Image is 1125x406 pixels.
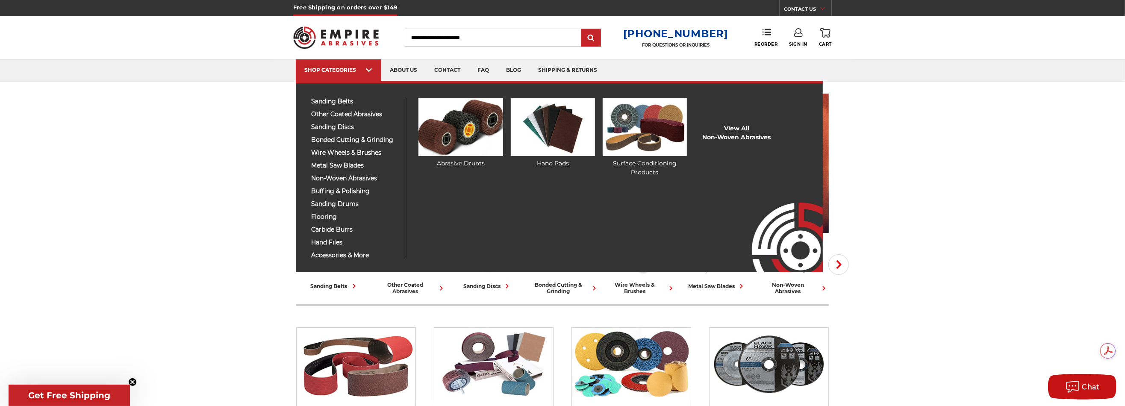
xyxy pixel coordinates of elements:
span: accessories & more [311,252,400,259]
img: Sanding Discs [572,328,691,400]
a: Surface Conditioning Products [603,98,687,177]
img: Empire Abrasives Logo Image [736,177,823,272]
a: Cart [819,28,832,47]
div: sanding discs [463,282,512,291]
div: SHOP CATEGORIES [304,67,373,73]
a: [PHONE_NUMBER] [623,27,728,40]
span: other coated abrasives [311,111,400,118]
a: blog [498,59,530,81]
a: View AllNon-woven Abrasives [703,124,771,142]
img: Bonded Cutting & Grinding [710,328,828,400]
span: carbide burrs [311,227,400,233]
span: Get Free Shipping [28,390,110,400]
button: Next [828,254,849,275]
div: other coated abrasives [376,282,446,294]
span: hand files [311,239,400,246]
img: Hand Pads [511,98,595,156]
img: Other Coated Abrasives [434,328,553,400]
span: buffing & polishing [311,188,400,194]
span: metal saw blades [311,162,400,169]
span: flooring [311,214,400,220]
a: shipping & returns [530,59,606,81]
div: Get Free ShippingClose teaser [9,385,130,406]
div: wire wheels & brushes [606,282,675,294]
div: metal saw blades [688,282,746,291]
span: non-woven abrasives [311,175,400,182]
img: Abrasive Drums [418,98,503,156]
img: Surface Conditioning Products [603,98,687,156]
span: Chat [1082,383,1100,391]
img: Empire Abrasives [293,21,379,54]
a: Abrasive Drums [418,98,503,168]
div: non-woven abrasives [759,282,828,294]
a: CONTACT US [784,4,831,16]
a: Reorder [754,28,778,47]
div: sanding belts [311,282,359,291]
a: contact [426,59,469,81]
a: Hand Pads [511,98,595,168]
a: faq [469,59,498,81]
span: sanding drums [311,201,400,207]
span: Sign In [789,41,807,47]
button: Chat [1048,374,1116,400]
span: Reorder [754,41,778,47]
span: sanding discs [311,124,400,130]
span: sanding belts [311,98,400,105]
p: FOR QUESTIONS OR INQUIRIES [623,42,728,48]
a: about us [381,59,426,81]
img: Sanding Belts [297,328,415,400]
span: wire wheels & brushes [311,150,400,156]
div: bonded cutting & grinding [529,282,599,294]
span: bonded cutting & grinding [311,137,400,143]
span: Cart [819,41,832,47]
button: Close teaser [128,378,137,386]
